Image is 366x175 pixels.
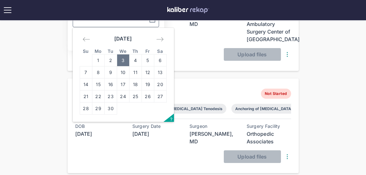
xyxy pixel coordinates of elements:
[154,54,166,66] td: Saturday, September 6, 2025
[3,5,13,15] img: open menu icon
[132,124,177,129] div: Surgery Date
[92,66,104,78] td: Monday, September 8, 2025
[261,89,291,99] span: Not Started
[129,66,142,78] td: Thursday, September 11, 2025
[170,116,172,122] span: ?
[247,13,291,43] div: Orthopedic Ambulatory Surgery Center of [GEOGRAPHIC_DATA]
[119,48,126,54] small: We
[104,54,117,66] td: Tuesday, September 2, 2025
[80,78,92,91] td: Sunday, September 14, 2025
[108,48,113,54] small: Tu
[170,106,223,111] div: [MEDICAL_DATA] Tenodesis
[224,48,281,61] button: Upload files
[73,28,174,122] div: Calendar
[283,51,291,58] img: DotsThreeVertical.31cb0eda.svg
[92,103,104,115] td: Monday, September 29, 2025
[167,7,209,13] img: kaliber labs logo
[132,48,138,54] small: Th
[83,48,89,54] small: Su
[129,91,142,103] td: Thursday, September 25, 2025
[80,34,93,45] div: Move backward to switch to the previous month.
[142,78,154,91] td: Friday, September 19, 2025
[114,35,132,42] strong: [DATE]
[95,48,102,54] small: Mo
[247,124,291,129] div: Surgery Facility
[142,54,154,66] td: Friday, September 5, 2025
[80,103,92,115] td: Sunday, September 28, 2025
[190,130,234,145] div: [PERSON_NAME], MD
[92,78,104,91] td: Monday, September 15, 2025
[224,150,281,163] button: Upload files
[154,66,166,78] td: Saturday, September 13, 2025
[163,114,174,122] button: Open the keyboard shortcuts panel.
[142,91,154,103] td: Friday, September 26, 2025
[117,78,129,91] td: Wednesday, September 17, 2025
[247,130,291,145] div: Orthopedic Associates
[142,66,154,78] td: Friday, September 12, 2025
[132,130,177,138] div: [DATE]
[92,54,104,66] td: Monday, September 1, 2025
[157,48,163,54] small: Sa
[235,106,306,111] div: Anchoring of [MEDICAL_DATA] tendon
[190,13,234,28] div: [PERSON_NAME], MD
[145,48,150,54] small: Fr
[104,103,117,115] td: Tuesday, September 30, 2025
[129,54,142,66] td: Thursday, September 4, 2025
[104,66,117,78] td: Tuesday, September 9, 2025
[117,91,129,103] td: Wednesday, September 24, 2025
[80,66,92,78] td: Sunday, September 7, 2025
[117,66,129,78] td: Wednesday, September 10, 2025
[75,124,120,129] div: DOB
[237,153,267,160] span: Upload files
[129,78,142,91] td: Thursday, September 18, 2025
[190,124,234,129] div: Surgeon
[104,78,117,91] td: Tuesday, September 16, 2025
[237,51,267,58] span: Upload files
[80,91,92,103] td: Sunday, September 21, 2025
[283,153,291,160] img: DotsThreeVertical.31cb0eda.svg
[104,91,117,103] td: Tuesday, September 23, 2025
[154,78,166,91] td: Saturday, September 20, 2025
[153,34,167,45] div: Move forward to switch to the next month.
[75,130,120,138] div: [DATE]
[92,91,104,103] td: Monday, September 22, 2025
[117,54,129,66] td: Wednesday, September 3, 2025
[154,91,166,103] td: Saturday, September 27, 2025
